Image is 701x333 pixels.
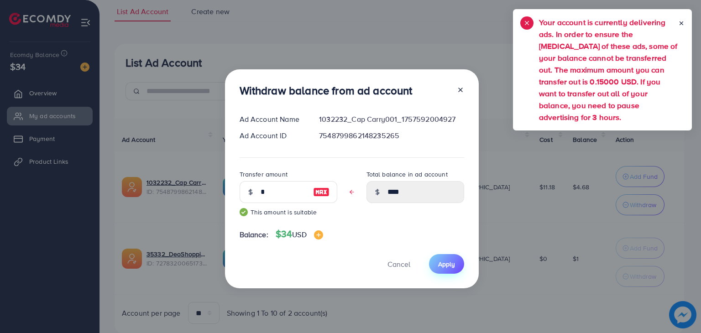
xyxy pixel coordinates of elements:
[539,16,678,123] h5: Your account is currently delivering ads. In order to ensure the [MEDICAL_DATA] of these ads, som...
[240,208,337,217] small: This amount is suitable
[240,84,413,97] h3: Withdraw balance from ad account
[240,170,288,179] label: Transfer amount
[292,229,306,239] span: USD
[438,260,455,269] span: Apply
[312,130,471,141] div: 7548799862148235265
[376,254,422,274] button: Cancel
[276,229,323,240] h4: $34
[387,259,410,269] span: Cancel
[314,230,323,239] img: image
[232,114,312,125] div: Ad Account Name
[240,229,268,240] span: Balance:
[429,254,464,274] button: Apply
[366,170,448,179] label: Total balance in ad account
[312,114,471,125] div: 1032232_Cap Carry001_1757592004927
[240,208,248,216] img: guide
[232,130,312,141] div: Ad Account ID
[313,187,330,198] img: image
